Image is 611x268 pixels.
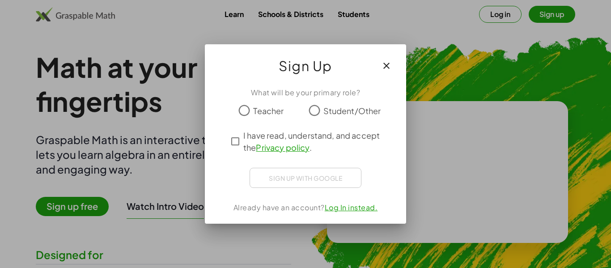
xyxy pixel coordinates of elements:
span: Teacher [253,105,284,117]
span: Student/Other [323,105,381,117]
span: Sign Up [279,55,332,77]
a: Log In instead. [325,203,378,212]
span: I have read, understand, and accept the . [243,129,384,153]
div: What will be your primary role? [216,87,395,98]
a: Privacy policy [256,142,309,153]
div: Already have an account? [216,202,395,213]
